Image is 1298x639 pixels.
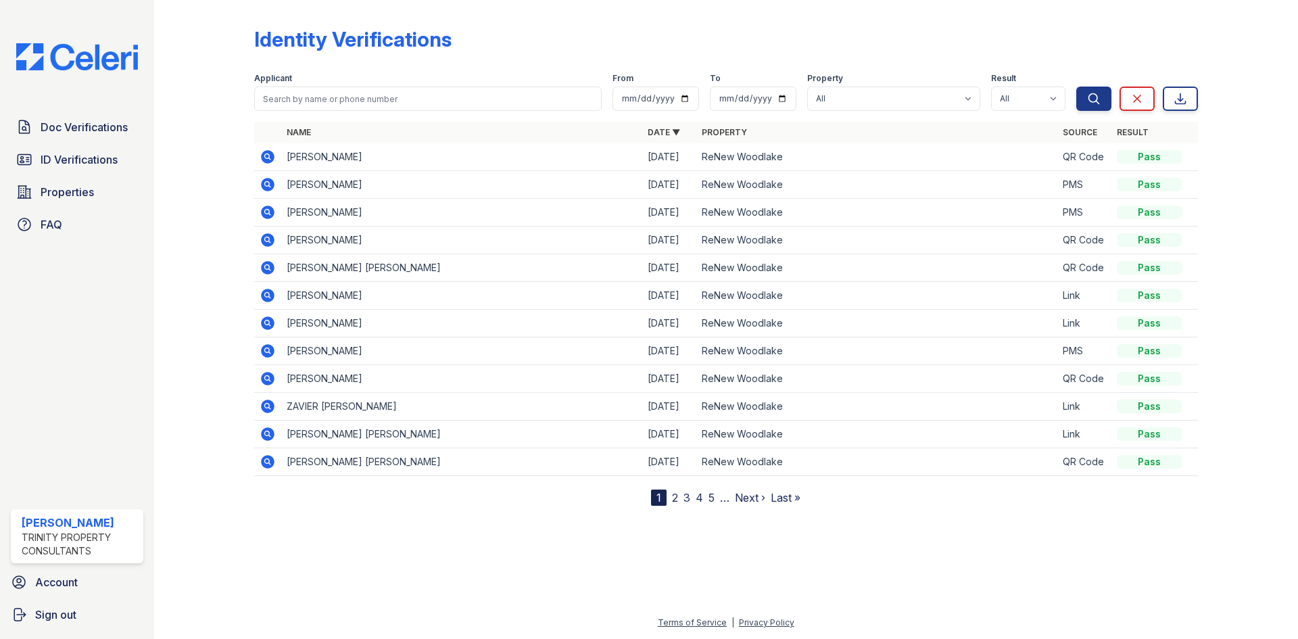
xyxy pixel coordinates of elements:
span: FAQ [41,216,62,233]
a: Name [287,127,311,137]
div: Identity Verifications [254,27,452,51]
td: [DATE] [642,254,696,282]
div: | [731,617,734,628]
td: [DATE] [642,448,696,476]
td: ReNew Woodlake [696,310,1057,337]
td: PMS [1057,171,1111,199]
a: Account [5,569,149,596]
td: [PERSON_NAME] [281,199,642,227]
td: QR Code [1057,254,1111,282]
a: Result [1117,127,1149,137]
span: Doc Verifications [41,119,128,135]
td: ReNew Woodlake [696,143,1057,171]
td: ReNew Woodlake [696,254,1057,282]
a: 2 [672,491,678,504]
a: 3 [683,491,690,504]
a: Next › [735,491,765,504]
a: Sign out [5,601,149,628]
div: Pass [1117,372,1182,385]
div: Pass [1117,289,1182,302]
td: Link [1057,310,1111,337]
td: ReNew Woodlake [696,227,1057,254]
td: ReNew Woodlake [696,171,1057,199]
div: Pass [1117,427,1182,441]
a: Properties [11,179,143,206]
td: QR Code [1057,448,1111,476]
td: ReNew Woodlake [696,393,1057,421]
td: ReNew Woodlake [696,421,1057,448]
input: Search by name or phone number [254,87,602,111]
div: Pass [1117,400,1182,413]
td: ReNew Woodlake [696,365,1057,393]
td: ReNew Woodlake [696,282,1057,310]
td: [DATE] [642,199,696,227]
span: Sign out [35,607,76,623]
td: QR Code [1057,365,1111,393]
td: [PERSON_NAME] [281,365,642,393]
div: Pass [1117,150,1182,164]
td: [PERSON_NAME] [281,143,642,171]
td: [DATE] [642,337,696,365]
div: [PERSON_NAME] [22,515,138,531]
a: 5 [708,491,715,504]
td: PMS [1057,337,1111,365]
a: ID Verifications [11,146,143,173]
td: [DATE] [642,171,696,199]
div: Pass [1117,206,1182,219]
div: 1 [651,490,667,506]
td: [DATE] [642,393,696,421]
td: ReNew Woodlake [696,337,1057,365]
td: Link [1057,393,1111,421]
a: Privacy Policy [739,617,794,628]
td: [DATE] [642,310,696,337]
td: Link [1057,421,1111,448]
span: Account [35,574,78,590]
label: Result [991,73,1016,84]
td: [PERSON_NAME] [281,337,642,365]
a: 4 [696,491,703,504]
td: ZAVIER [PERSON_NAME] [281,393,642,421]
td: [DATE] [642,282,696,310]
div: Pass [1117,455,1182,469]
a: Date ▼ [648,127,680,137]
td: QR Code [1057,143,1111,171]
td: [DATE] [642,227,696,254]
td: [PERSON_NAME] [281,171,642,199]
span: … [720,490,729,506]
label: Applicant [254,73,292,84]
td: [DATE] [642,365,696,393]
td: [PERSON_NAME] [281,227,642,254]
span: Properties [41,184,94,200]
td: [PERSON_NAME] [PERSON_NAME] [281,448,642,476]
td: ReNew Woodlake [696,448,1057,476]
label: To [710,73,721,84]
td: Link [1057,282,1111,310]
td: [PERSON_NAME] [PERSON_NAME] [281,254,642,282]
div: Pass [1117,178,1182,191]
div: Pass [1117,233,1182,247]
td: [DATE] [642,143,696,171]
div: Pass [1117,344,1182,358]
td: PMS [1057,199,1111,227]
a: Doc Verifications [11,114,143,141]
td: [PERSON_NAME] [281,282,642,310]
img: CE_Logo_Blue-a8612792a0a2168367f1c8372b55b34899dd931a85d93a1a3d3e32e68fde9ad4.png [5,43,149,70]
a: Terms of Service [658,617,727,628]
td: [DATE] [642,421,696,448]
span: ID Verifications [41,151,118,168]
a: Property [702,127,747,137]
a: Source [1063,127,1097,137]
div: Trinity Property Consultants [22,531,138,558]
label: From [612,73,633,84]
div: Pass [1117,261,1182,275]
div: Pass [1117,316,1182,330]
a: Last » [771,491,800,504]
td: ReNew Woodlake [696,199,1057,227]
label: Property [807,73,843,84]
td: [PERSON_NAME] [PERSON_NAME] [281,421,642,448]
a: FAQ [11,211,143,238]
td: [PERSON_NAME] [281,310,642,337]
td: QR Code [1057,227,1111,254]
